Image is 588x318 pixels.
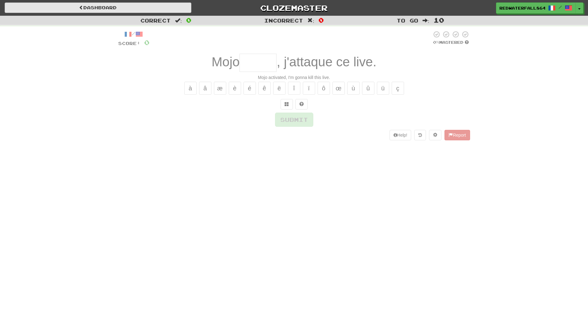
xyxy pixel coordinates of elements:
[118,74,470,81] div: Mojo activated, I'm gonna kill this live.
[199,82,211,95] button: â
[281,99,293,109] button: Switch sentence to multiple choice alt+p
[433,40,439,45] span: 0 %
[318,82,330,95] button: ô
[434,16,444,24] span: 10
[184,82,197,95] button: à
[288,82,300,95] button: î
[347,82,360,95] button: ù
[118,41,140,46] span: Score:
[5,2,191,13] a: Dashboard
[118,31,149,38] div: /
[496,2,576,14] a: RedWaterfall8640 /
[559,5,562,9] span: /
[423,18,429,23] span: :
[186,16,191,24] span: 0
[414,130,426,140] button: Round history (alt+y)
[144,39,149,46] span: 0
[140,17,171,23] span: Correct
[377,82,389,95] button: ü
[392,82,404,95] button: ç
[211,55,240,69] span: Mojo
[303,82,315,95] button: ï
[275,113,313,127] button: Submit
[277,55,376,69] span: , j'attaque ce live.
[499,5,545,11] span: RedWaterfall8640
[319,16,324,24] span: 0
[214,82,226,95] button: æ
[362,82,374,95] button: û
[332,82,345,95] button: œ
[175,18,182,23] span: :
[258,82,271,95] button: ê
[307,18,314,23] span: :
[397,17,418,23] span: To go
[273,82,286,95] button: ë
[201,2,387,13] a: Clozemaster
[244,82,256,95] button: é
[432,40,470,45] div: Mastered
[444,130,470,140] button: Report
[229,82,241,95] button: è
[264,17,303,23] span: Incorrect
[295,99,308,109] button: Single letter hint - you only get 1 per sentence and score half the points! alt+h
[390,130,411,140] button: Help!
